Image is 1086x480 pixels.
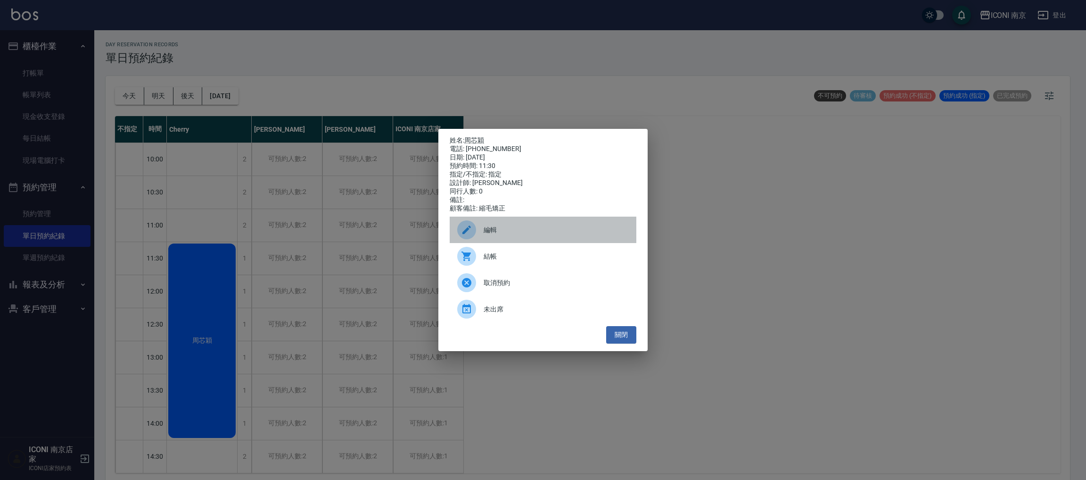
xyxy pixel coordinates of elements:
[450,204,636,213] div: 顧客備註: 縮毛矯正
[606,326,636,344] button: 關閉
[450,162,636,170] div: 預約時間: 11:30
[450,296,636,322] div: 未出席
[450,170,636,179] div: 指定/不指定: 指定
[450,153,636,162] div: 日期: [DATE]
[484,304,629,314] span: 未出席
[484,278,629,288] span: 取消預約
[450,187,636,196] div: 同行人數: 0
[450,136,636,145] p: 姓名:
[484,225,629,235] span: 編輯
[450,217,636,243] div: 編輯
[450,243,636,269] a: 結帳
[450,269,636,296] div: 取消預約
[484,252,629,261] span: 結帳
[450,179,636,187] div: 設計師: [PERSON_NAME]
[450,145,636,153] div: 電話: [PHONE_NUMBER]
[450,196,636,204] div: 備註:
[464,136,484,144] a: 周芯穎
